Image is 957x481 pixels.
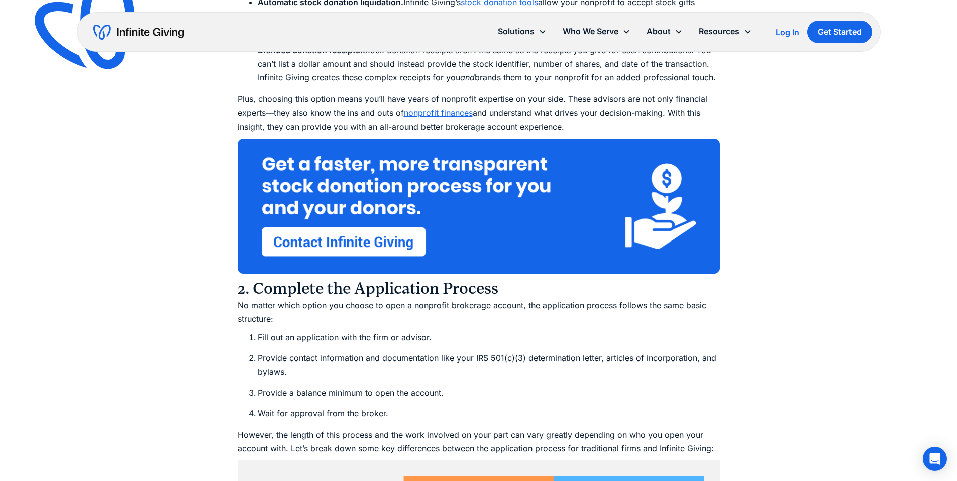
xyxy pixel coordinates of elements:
[776,26,799,38] a: Log In
[258,44,720,85] li: Stock donation receipts aren’t the same as the receipts you give for cash contributions. You can’...
[258,351,720,379] li: Provide contact information and documentation like your IRS 501(c)(3) determination letter, artic...
[647,25,671,38] div: About
[639,21,691,42] div: About
[258,45,363,55] strong: Branded donation receipts.
[490,21,555,42] div: Solutions
[258,331,720,344] li: Fill out an application with the firm or advisor.
[93,24,184,40] a: home
[258,407,720,420] li: Wait for approval from the broker.
[238,92,720,134] p: Plus, choosing this option means you’ll have years of nonprofit expertise on your side. These adv...
[699,25,739,38] div: Resources
[460,72,475,82] em: and
[258,386,720,400] li: Provide a balance minimum to open the account.
[404,108,473,118] a: nonprofit finances
[563,25,618,38] div: Who We Serve
[238,279,720,299] h3: 2. Complete the Application Process
[923,447,947,471] div: Open Intercom Messenger
[498,25,535,38] div: Solutions
[691,21,760,42] div: Resources
[807,21,872,43] a: Get Started
[555,21,639,42] div: Who We Serve
[238,428,720,455] p: However, the length of this process and the work involved on your part can vary greatly depending...
[776,28,799,36] div: Log In
[275,11,294,21] a: DAFs
[238,299,720,326] p: No matter which option you choose to open a nonprofit brokerage account, the application process ...
[238,139,720,274] img: Click to get a faster, more transparent stock donation process by contacting Infinite Giving abou...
